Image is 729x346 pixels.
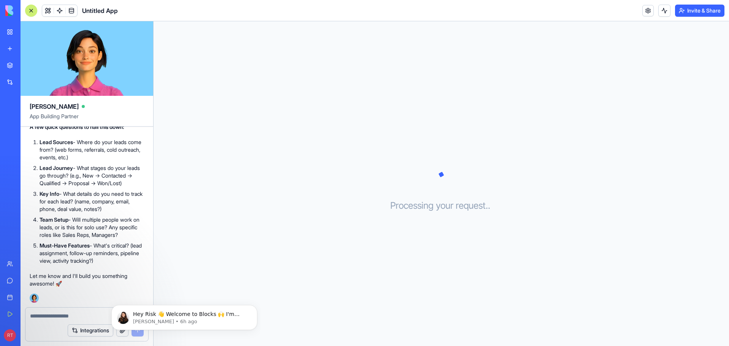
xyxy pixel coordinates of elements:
[82,6,118,15] span: Untitled App
[390,200,493,212] h3: Processing your request
[5,5,52,16] img: logo
[30,113,144,126] span: App Building Partner
[30,272,144,287] p: Let me know and I'll build you something awesome! 🚀
[30,102,79,111] span: [PERSON_NAME]
[4,329,16,341] span: RT
[68,324,113,336] button: Integrations
[108,289,260,342] iframe: Intercom notifications message
[40,190,59,197] strong: Key Info
[40,164,144,187] p: - What stages do your leads go through? (e.g., New → Contacted → Qualified → Proposal → Won/Lost)
[30,124,124,130] strong: A few quick questions to nail this down:
[40,139,73,145] strong: Lead Sources
[40,190,144,213] p: - What details do you need to track for each lead? (name, company, email, phone, deal value, notes?)
[30,294,39,303] img: Ella_00000_wcx2te.png
[675,5,724,17] button: Invite & Share
[40,165,73,171] strong: Lead Journey
[40,138,144,161] p: - Where do your leads come from? (web forms, referrals, cold outreach, events, etc.)
[40,242,144,265] p: - What's critical? (lead assignment, follow-up reminders, pipeline view, activity tracking?)
[40,216,68,223] strong: Team Setup
[40,216,144,239] p: - Will multiple people work on leads, or is this for solo use? Any specific roles like Sales Reps...
[488,200,490,212] span: .
[40,242,90,249] strong: Must-Have Features
[486,200,488,212] span: .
